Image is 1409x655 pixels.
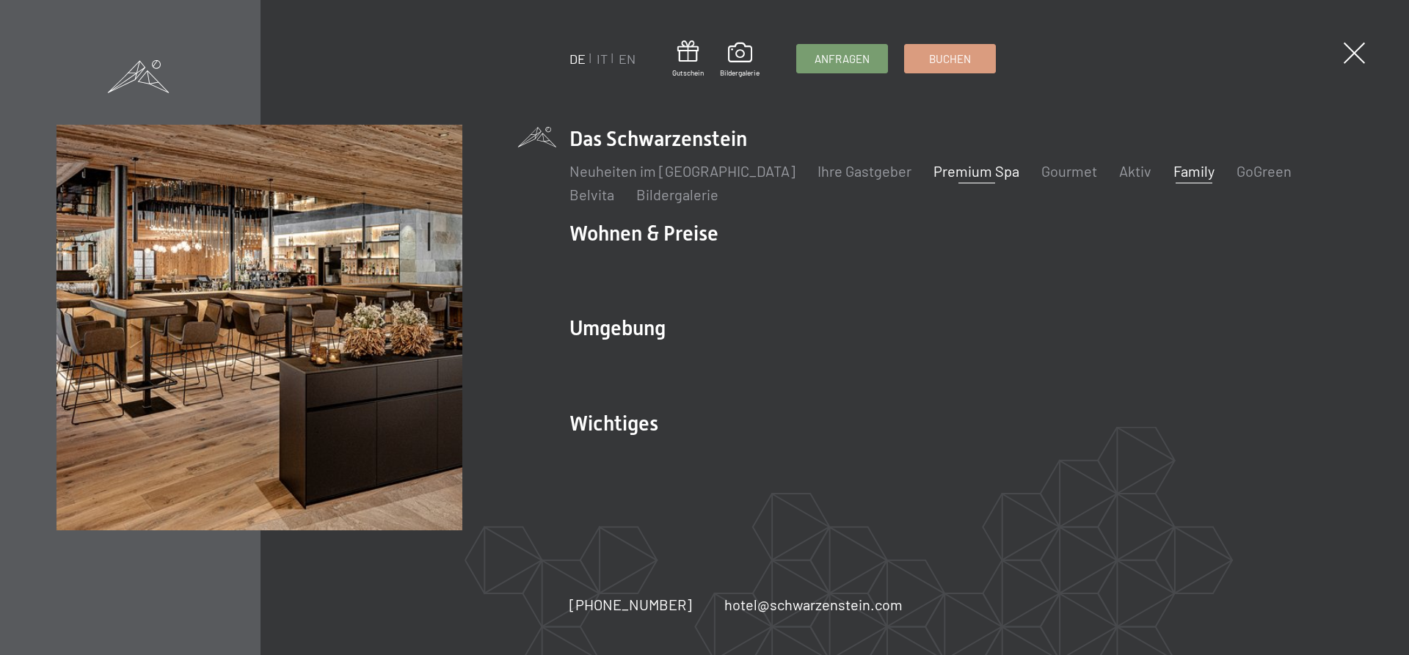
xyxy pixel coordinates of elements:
[672,40,704,78] a: Gutschein
[569,51,586,67] a: DE
[724,594,903,615] a: hotel@schwarzenstein.com
[720,43,760,78] a: Bildergalerie
[933,162,1019,180] a: Premium Spa
[569,162,795,180] a: Neuheiten im [GEOGRAPHIC_DATA]
[797,45,887,73] a: Anfragen
[569,186,614,203] a: Belvita
[1119,162,1151,180] a: Aktiv
[672,67,704,78] span: Gutschein
[1041,162,1097,180] a: Gourmet
[1173,162,1215,180] a: Family
[569,596,692,613] span: [PHONE_NUMBER]
[569,594,692,615] a: [PHONE_NUMBER]
[1237,162,1292,180] a: GoGreen
[636,186,718,203] a: Bildergalerie
[619,51,636,67] a: EN
[720,67,760,78] span: Bildergalerie
[815,51,870,67] span: Anfragen
[597,51,608,67] a: IT
[818,162,911,180] a: Ihre Gastgeber
[905,45,995,73] a: Buchen
[929,51,971,67] span: Buchen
